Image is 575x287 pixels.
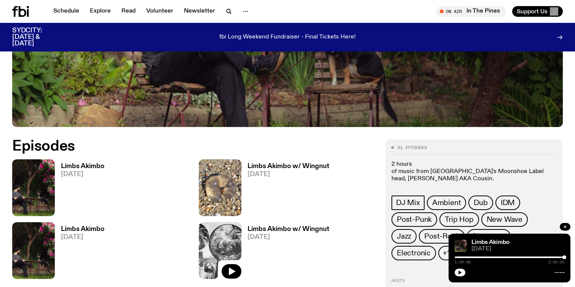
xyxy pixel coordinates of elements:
[471,246,564,252] span: [DATE]
[481,212,528,227] a: New Wave
[61,226,104,232] h3: Limbs Akimbo
[391,212,437,227] a: Post-Punk
[495,196,520,210] a: IDM
[419,229,465,244] a: Post-Rock
[61,234,104,241] span: [DATE]
[455,240,467,252] img: Jackson sits at an outdoor table, legs crossed and gazing at a black and brown dog also sitting a...
[248,163,329,170] h3: Limbs Akimbo w/ Wingnut
[439,212,479,227] a: Trip Hop
[432,199,461,207] span: Ambient
[501,199,515,207] span: IDM
[12,27,61,47] h3: SYDCITY: [DATE] & [DATE]
[517,8,548,15] span: Support Us
[241,226,329,279] a: Limbs Akimbo w/ Wingnut[DATE]
[474,199,487,207] span: Dub
[391,246,436,260] a: Electronic
[248,226,329,232] h3: Limbs Akimbo w/ Wingnut
[391,161,557,183] p: 2 hours of music from [GEOGRAPHIC_DATA]'s Moonshoe Label head, [PERSON_NAME] AKA Cousin.
[142,6,178,17] a: Volunteer
[12,159,55,216] img: Jackson sits at an outdoor table, legs crossed and gazing at a black and brown dog also sitting a...
[241,163,329,216] a: Limbs Akimbo w/ Wingnut[DATE]
[398,146,427,150] span: 91 episodes
[391,229,417,244] a: Jazz
[248,171,329,178] span: [DATE]
[548,260,564,264] span: 2:00:00
[471,239,510,245] a: Limbs Akimbo
[12,222,55,279] img: Jackson sits at an outdoor table, legs crossed and gazing at a black and brown dog also sitting a...
[179,6,220,17] a: Newsletter
[427,196,466,210] a: Ambient
[468,196,493,210] a: Dub
[55,226,104,279] a: Limbs Akimbo[DATE]
[424,232,459,241] span: Post-Rock
[438,246,454,260] button: +1
[219,34,356,41] p: fbi Long Weekend Fundraiser - Final Tickets Here!
[391,196,425,210] a: DJ Mix
[396,199,420,207] span: DJ Mix
[61,163,104,170] h3: Limbs Akimbo
[472,232,505,241] span: Shoegaze
[117,6,140,17] a: Read
[61,171,104,178] span: [DATE]
[512,6,563,17] button: Support Us
[12,139,376,153] h2: Episodes
[397,215,432,224] span: Post-Punk
[49,6,84,17] a: Schedule
[467,229,510,244] a: Shoegaze
[397,232,411,241] span: Jazz
[455,260,471,264] span: 1:59:58
[443,249,450,257] span: +1
[445,215,473,224] span: Trip Hop
[248,234,329,241] span: [DATE]
[55,163,104,216] a: Limbs Akimbo[DATE]
[85,6,115,17] a: Explore
[487,215,522,224] span: New Wave
[436,6,506,17] button: On AirIn The Pines
[397,249,431,257] span: Electronic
